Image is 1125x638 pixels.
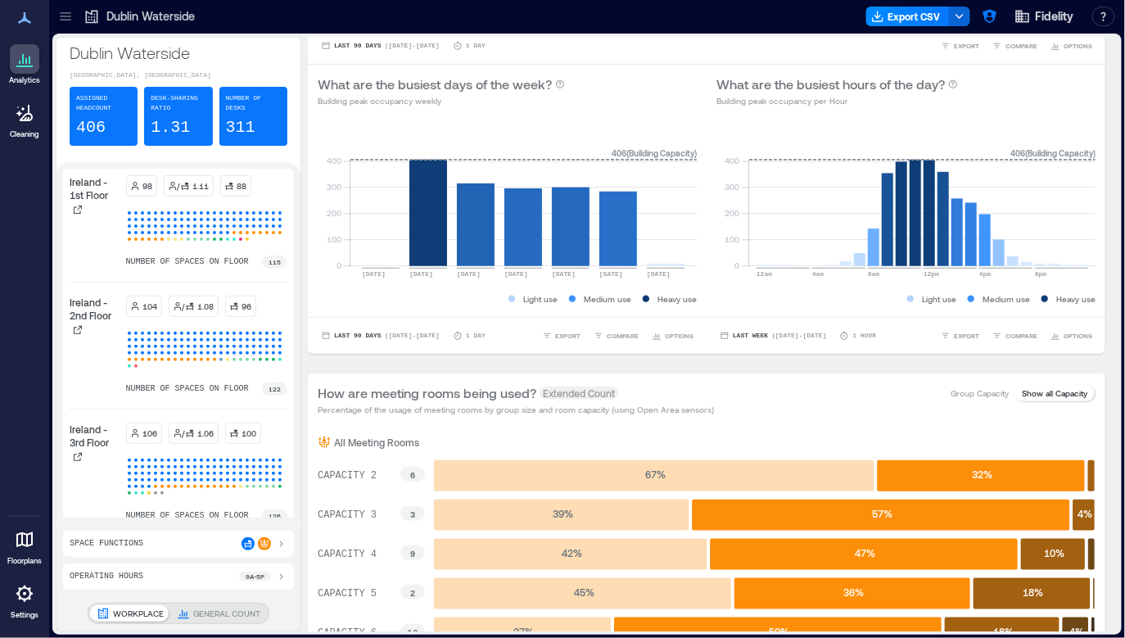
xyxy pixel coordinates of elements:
[143,300,158,313] p: 104
[143,427,158,440] p: 106
[553,508,573,519] text: 39 %
[4,39,45,90] a: Analytics
[539,328,584,344] button: EXPORT
[725,156,740,166] tspan: 400
[193,179,210,192] p: 1.11
[1045,547,1065,559] text: 10 %
[872,508,892,519] text: 57 %
[7,556,42,566] p: Floorplans
[937,38,983,54] button: EXPORT
[318,383,536,403] p: How are meeting rooms being used?
[645,468,666,480] text: 67 %
[769,626,789,637] text: 50 %
[716,94,958,107] p: Building peak occupancy per Hour
[665,331,694,341] span: OPTIONS
[725,182,740,192] tspan: 300
[113,607,164,620] p: WORKPLACE
[318,470,377,482] text: CAPACITY 2
[555,331,581,341] span: EXPORT
[937,328,983,344] button: EXPORT
[242,427,257,440] p: 100
[951,387,1009,400] p: Group Capacity
[1005,331,1037,341] span: COMPARE
[327,182,341,192] tspan: 300
[523,292,558,305] p: Light use
[1035,270,1047,278] text: 8pm
[954,331,979,341] span: EXPORT
[5,574,44,625] a: Settings
[269,511,281,521] p: 126
[989,38,1041,54] button: COMPARE
[237,179,247,192] p: 88
[725,234,740,244] tspan: 100
[9,75,40,85] p: Analytics
[337,260,341,270] tspan: 0
[954,41,979,51] span: EXPORT
[725,208,740,218] tspan: 200
[504,270,528,278] text: [DATE]
[716,328,829,344] button: Last Week |[DATE]-[DATE]
[183,300,185,313] p: /
[540,387,618,400] span: Extended Count
[599,270,623,278] text: [DATE]
[327,234,341,244] tspan: 100
[4,93,45,144] a: Cleaning
[327,156,341,166] tspan: 400
[843,586,864,598] text: 36 %
[246,572,264,581] p: 9a - 5p
[318,75,552,94] p: What are the busiest days of the week?
[457,270,481,278] text: [DATE]
[11,129,39,139] p: Cleaning
[70,70,287,80] p: [GEOGRAPHIC_DATA], [GEOGRAPHIC_DATA]
[327,208,341,218] tspan: 200
[198,300,215,313] p: 1.08
[922,292,956,305] p: Light use
[126,382,249,396] p: number of spaces on floor
[1064,41,1092,51] span: OPTIONS
[924,270,939,278] text: 12pm
[584,292,631,305] p: Medium use
[1056,292,1096,305] p: Heavy use
[70,537,143,550] p: Space Functions
[318,509,377,521] text: CAPACITY 3
[198,427,215,440] p: 1.06
[514,626,535,637] text: 27 %
[552,270,576,278] text: [DATE]
[70,423,120,449] p: Ireland - 3rd Floor
[70,296,120,322] p: Ireland - 2nd Floor
[362,270,386,278] text: [DATE]
[76,93,131,113] p: Assigned Headcount
[318,588,377,600] text: CAPACITY 5
[70,175,120,201] p: Ireland - 1st Floor
[466,331,486,341] p: 1 Day
[183,427,185,440] p: /
[269,384,281,394] p: 122
[1078,508,1093,519] text: 4 %
[334,436,419,449] p: All Meeting Rooms
[126,256,249,269] p: number of spaces on floor
[1022,387,1087,400] p: Show all Capacity
[76,116,106,139] p: 406
[70,41,287,64] p: Dublin Waterside
[318,328,443,344] button: Last 90 Days |[DATE]-[DATE]
[126,509,249,523] p: number of spaces on floor
[866,7,950,26] button: Export CSV
[269,257,281,267] p: 115
[226,116,255,139] p: 311
[590,328,642,344] button: COMPARE
[856,547,876,559] text: 47 %
[648,328,697,344] button: OPTIONS
[979,270,992,278] text: 4pm
[1047,38,1096,54] button: OPTIONS
[143,179,153,192] p: 98
[1047,328,1096,344] button: OPTIONS
[562,547,582,559] text: 42 %
[607,331,639,341] span: COMPARE
[226,93,281,113] p: Number of Desks
[193,607,260,620] p: GENERAL COUNT
[989,328,1041,344] button: COMPARE
[983,292,1030,305] p: Medium use
[868,270,880,278] text: 8am
[757,270,772,278] text: 12am
[11,610,38,620] p: Settings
